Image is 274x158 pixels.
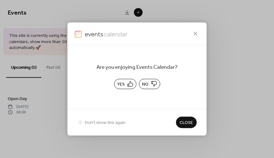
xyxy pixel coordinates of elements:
span: Close [180,120,193,126]
span: Yes [117,81,125,88]
img: logo-icon [75,30,82,38]
span: Are you enjoying Events Calendar? [77,63,197,72]
button: No [139,79,160,89]
button: Close [176,117,197,128]
img: logo-icon [85,30,127,38]
button: Yes [114,79,136,89]
span: No [142,81,148,88]
span: Don't show this again [85,120,126,126]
